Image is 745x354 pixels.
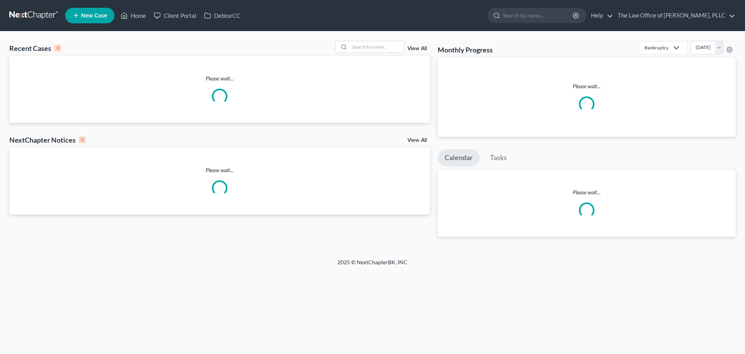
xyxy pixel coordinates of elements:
[438,45,493,54] h3: Monthly Progress
[9,135,86,145] div: NextChapter Notices
[79,136,86,143] div: 0
[9,75,430,82] p: Please wait...
[9,166,430,174] p: Please wait...
[444,82,729,90] p: Please wait...
[503,8,574,23] input: Search by name...
[587,9,613,23] a: Help
[151,258,594,272] div: 2025 © NextChapterBK, INC
[9,44,61,53] div: Recent Cases
[117,9,150,23] a: Home
[438,149,480,166] a: Calendar
[645,44,669,51] div: Bankruptcy
[200,9,244,23] a: DebtorCC
[150,9,200,23] a: Client Portal
[407,138,427,143] a: View All
[54,45,61,52] div: 0
[438,188,736,196] p: Please wait...
[407,46,427,51] a: View All
[81,13,107,19] span: New Case
[614,9,735,23] a: The Law Office of [PERSON_NAME], PLLC
[483,149,514,166] a: Tasks
[350,41,404,52] input: Search by name...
